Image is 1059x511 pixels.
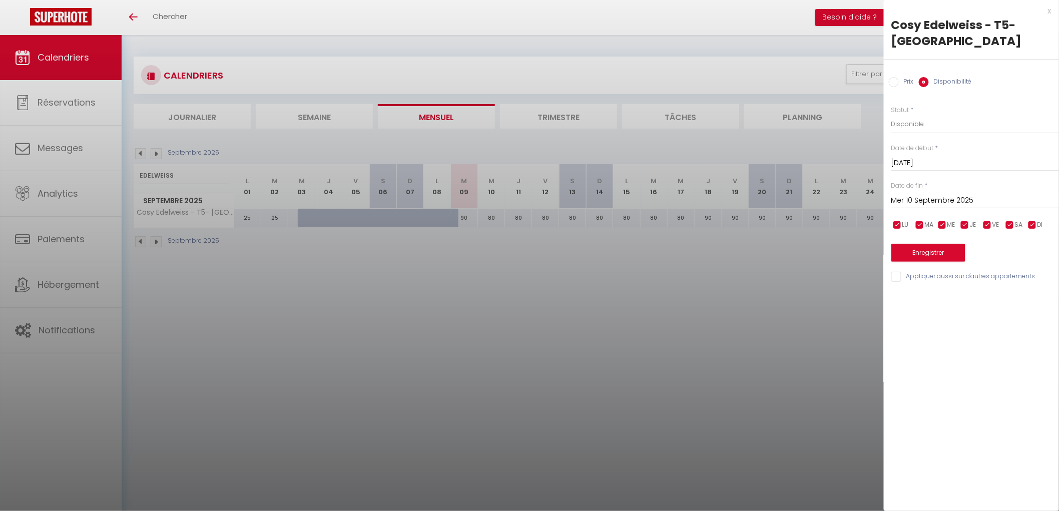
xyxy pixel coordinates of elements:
span: DI [1037,220,1043,230]
span: VE [992,220,999,230]
label: Date de début [891,144,934,153]
span: LU [902,220,909,230]
label: Disponibilité [929,77,972,88]
div: Cosy Edelweiss - T5- [GEOGRAPHIC_DATA] [891,17,1051,49]
span: JE [970,220,976,230]
div: x [884,5,1051,17]
span: MA [925,220,934,230]
label: Prix [899,77,914,88]
span: SA [1015,220,1023,230]
label: Date de fin [891,181,923,191]
button: Ouvrir le widget de chat LiveChat [8,4,38,34]
button: Enregistrer [891,244,965,262]
label: Statut [891,106,909,115]
span: ME [947,220,955,230]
